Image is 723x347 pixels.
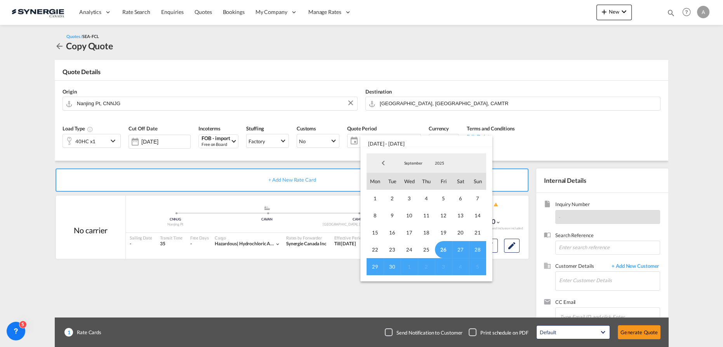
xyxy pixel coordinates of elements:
span: Tue [384,173,401,190]
span: Sat [452,173,469,190]
span: Sun [469,173,486,190]
span: 2025 [427,160,452,166]
span: Previous Month [375,155,391,171]
span: [DATE] - [DATE] [360,135,492,147]
span: Fri [435,173,452,190]
span: Mon [367,173,384,190]
span: September [401,160,426,166]
span: Thu [418,173,435,190]
md-select: Month: September [400,157,426,169]
span: Wed [401,173,418,190]
md-select: Year: 2025 [426,157,453,169]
